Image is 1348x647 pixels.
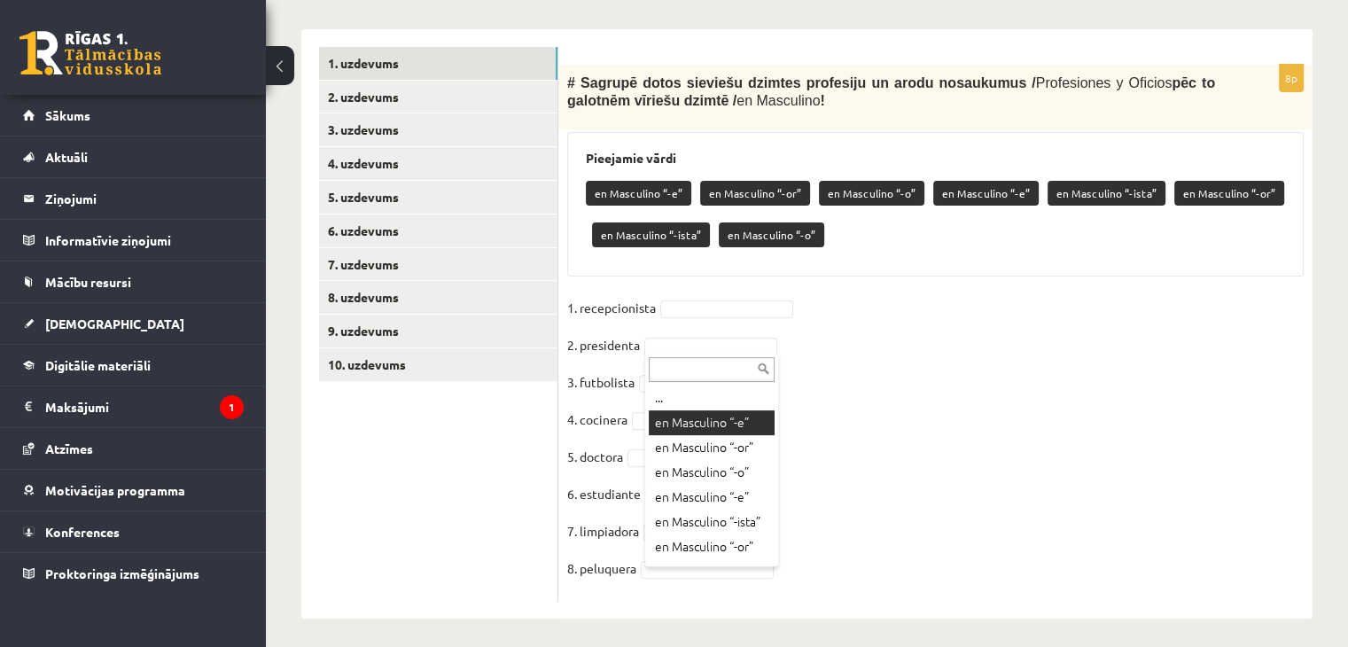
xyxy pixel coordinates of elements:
div: en Masculino “-e” [649,410,775,435]
div: en Masculino “-ista” [649,510,775,534]
div: en Masculino “-ista” [649,559,775,584]
div: ... [649,386,775,410]
div: en Masculino “-or” [649,534,775,559]
div: en Masculino “-e” [649,485,775,510]
div: en Masculino “-o” [649,460,775,485]
div: en Masculino “-or” [649,435,775,460]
